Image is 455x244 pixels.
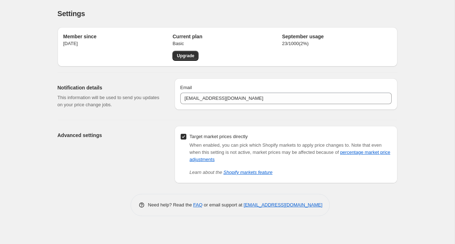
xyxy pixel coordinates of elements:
[282,33,391,40] h2: September usage
[202,202,244,208] span: or email support at
[224,170,273,175] a: Shopify markets feature
[172,51,199,61] a: Upgrade
[58,132,163,139] h2: Advanced settings
[180,85,192,90] span: Email
[63,33,173,40] h2: Member since
[244,202,322,208] a: [EMAIL_ADDRESS][DOMAIN_NAME]
[190,142,350,148] span: When enabled, you can pick which Shopify markets to apply price changes to.
[58,10,85,18] span: Settings
[63,40,173,47] p: [DATE]
[172,40,282,47] p: Basic
[148,202,194,208] span: Need help? Read the
[177,53,194,59] span: Upgrade
[193,202,202,208] a: FAQ
[190,142,390,162] span: Note that even when this setting is not active, market prices may be affected because of
[58,94,163,108] p: This information will be used to send you updates on your price change jobs.
[58,84,163,91] h2: Notification details
[172,33,282,40] h2: Current plan
[190,170,273,175] i: Learn about the
[282,40,391,47] p: 23 / 1000 ( 2 %)
[190,134,248,139] span: Target market prices directly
